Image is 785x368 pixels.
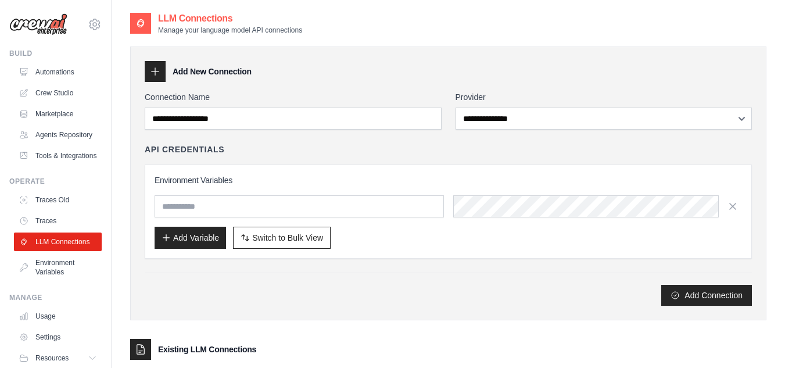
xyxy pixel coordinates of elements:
a: Automations [14,63,102,81]
div: Build [9,49,102,58]
a: Crew Studio [14,84,102,102]
label: Provider [456,91,752,103]
a: Traces Old [14,191,102,209]
h2: LLM Connections [158,12,302,26]
a: Agents Repository [14,126,102,144]
span: Switch to Bulk View [252,232,323,244]
p: Manage your language model API connections [158,26,302,35]
a: Traces [14,212,102,230]
h4: API Credentials [145,144,224,155]
a: Tools & Integrations [14,147,102,165]
h3: Existing LLM Connections [158,344,256,355]
a: Settings [14,328,102,346]
img: Logo [9,13,67,35]
div: Operate [9,177,102,186]
a: Usage [14,307,102,326]
label: Connection Name [145,91,442,103]
span: Resources [35,353,69,363]
a: Environment Variables [14,253,102,281]
a: LLM Connections [14,233,102,251]
button: Switch to Bulk View [233,227,331,249]
button: Add Variable [155,227,226,249]
div: Manage [9,293,102,302]
button: Resources [14,349,102,367]
button: Add Connection [661,285,752,306]
h3: Add New Connection [173,66,252,77]
h3: Environment Variables [155,174,742,186]
a: Marketplace [14,105,102,123]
